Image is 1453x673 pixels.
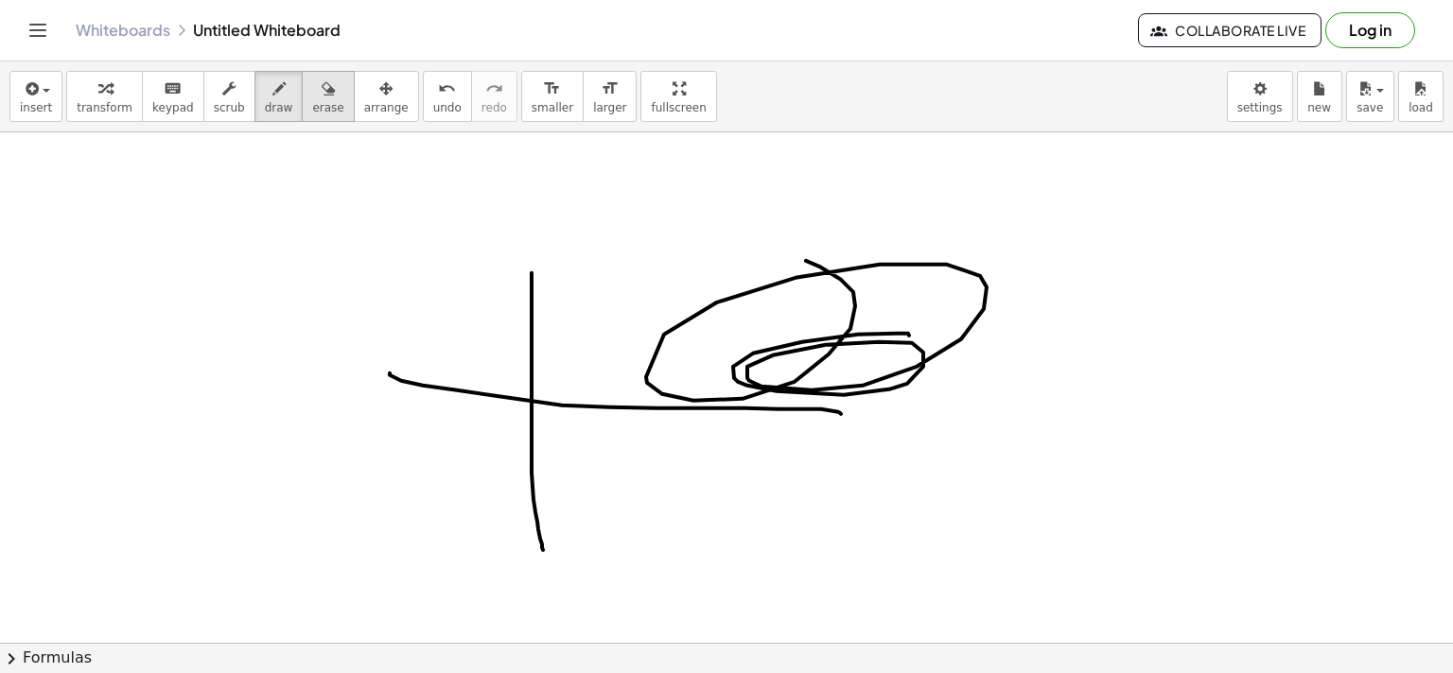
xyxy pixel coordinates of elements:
[76,21,170,40] a: Whiteboards
[354,71,419,122] button: arrange
[312,101,343,114] span: erase
[1227,71,1293,122] button: settings
[1409,101,1433,114] span: load
[532,101,573,114] span: smaller
[152,101,194,114] span: keypad
[438,78,456,100] i: undo
[583,71,637,122] button: format_sizelarger
[1297,71,1342,122] button: new
[481,101,507,114] span: redo
[640,71,716,122] button: fullscreen
[1154,22,1305,39] span: Collaborate Live
[1357,101,1383,114] span: save
[77,101,132,114] span: transform
[302,71,354,122] button: erase
[1398,71,1444,122] button: load
[23,15,53,45] button: Toggle navigation
[1307,101,1331,114] span: new
[423,71,472,122] button: undoundo
[164,78,182,100] i: keyboard
[364,101,409,114] span: arrange
[1138,13,1322,47] button: Collaborate Live
[254,71,304,122] button: draw
[142,71,204,122] button: keyboardkeypad
[265,101,293,114] span: draw
[543,78,561,100] i: format_size
[214,101,245,114] span: scrub
[203,71,255,122] button: scrub
[471,71,517,122] button: redoredo
[485,78,503,100] i: redo
[1346,71,1394,122] button: save
[601,78,619,100] i: format_size
[433,101,462,114] span: undo
[1237,101,1283,114] span: settings
[1325,12,1415,48] button: Log in
[593,101,626,114] span: larger
[66,71,143,122] button: transform
[651,101,706,114] span: fullscreen
[521,71,584,122] button: format_sizesmaller
[9,71,62,122] button: insert
[20,101,52,114] span: insert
